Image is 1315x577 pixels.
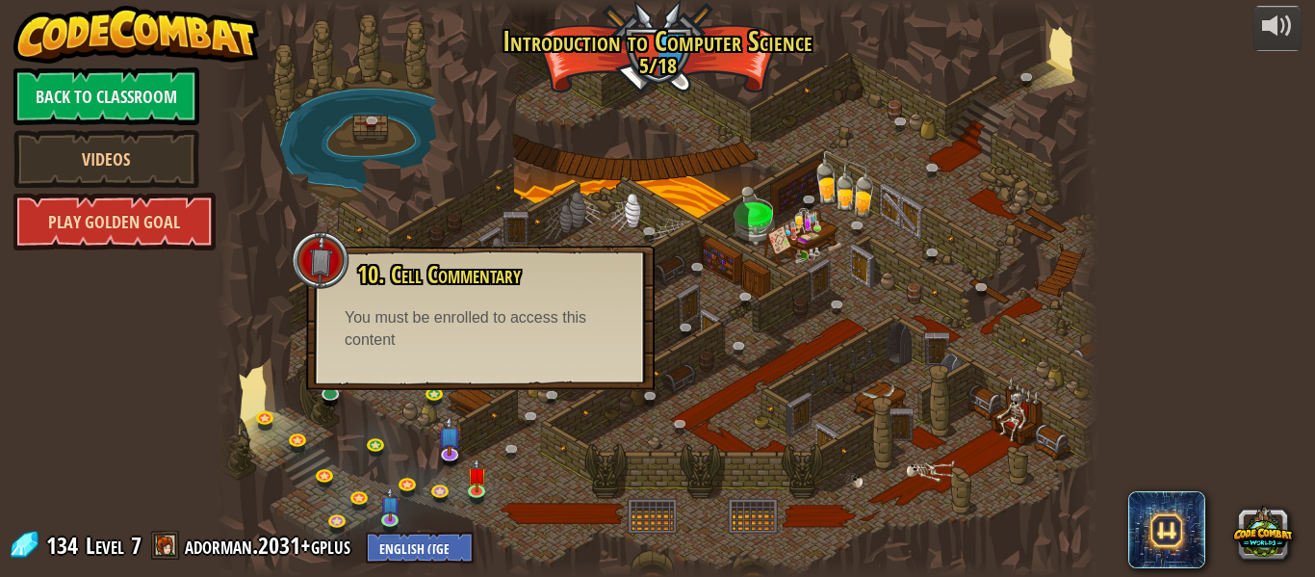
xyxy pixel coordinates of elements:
img: level-banner-unstarted-subscriber.png [438,415,461,456]
a: Back to Classroom [13,67,199,125]
span: Level [86,530,124,562]
span: 7 [131,530,142,561]
a: Videos [13,130,199,188]
img: level-banner-unstarted.png [467,459,487,493]
img: level-banner-unstarted-subscriber.png [380,487,400,522]
span: 10. Cell Commentary [357,258,521,291]
div: You must be enrolled to access this content [345,307,616,352]
span: 134 [46,530,84,561]
a: Play Golden Goal [13,193,216,250]
img: CodeCombat - Learn how to code by playing a game [13,6,260,64]
button: Adjust volume [1253,6,1302,51]
a: adorman.2031+gplus [185,530,356,561]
